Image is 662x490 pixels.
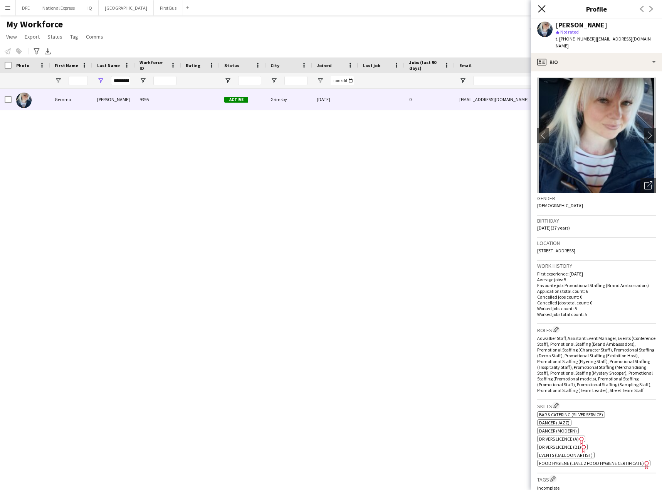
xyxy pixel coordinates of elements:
[537,217,656,224] h3: Birthday
[83,32,106,42] a: Comms
[537,294,656,300] p: Cancelled jobs count: 0
[97,63,120,68] span: Last Name
[43,47,52,56] app-action-btn: Export XLSX
[238,76,261,85] input: Status Filter Input
[531,4,662,14] h3: Profile
[16,63,29,68] span: Photo
[537,282,656,288] p: Favourite job: Promotional Staffing (Brand Ambassadors)
[32,47,41,56] app-action-btn: Advanced filters
[16,93,32,108] img: Gemma Owen-Kendall
[537,262,656,269] h3: Work history
[537,311,656,317] p: Worked jobs total count: 5
[69,76,88,85] input: First Name Filter Input
[6,19,63,30] span: My Workforce
[539,444,581,450] span: Drivers Licence (B1)
[537,195,656,202] h3: Gender
[36,0,81,15] button: National Express
[537,225,570,231] span: [DATE] (37 years)
[405,89,455,110] div: 0
[537,326,656,334] h3: Roles
[537,248,575,253] span: [STREET_ADDRESS]
[153,76,176,85] input: Workforce ID Filter Input
[81,0,99,15] button: IQ
[22,32,43,42] a: Export
[537,300,656,306] p: Cancelled jobs total count: 0
[224,97,248,103] span: Active
[284,76,307,85] input: City Filter Input
[539,420,570,426] span: Dancer (Jazz)
[363,63,380,68] span: Last job
[531,53,662,71] div: Bio
[537,240,656,247] h3: Location
[556,36,653,49] span: | [EMAIL_ADDRESS][DOMAIN_NAME]
[537,203,583,208] span: [DEMOGRAPHIC_DATA]
[47,33,62,40] span: Status
[50,89,92,110] div: Gemma
[97,77,104,84] button: Open Filter Menu
[25,33,40,40] span: Export
[3,32,20,42] a: View
[44,32,66,42] a: Status
[539,460,644,466] span: Food Hygiene (Level 2 Food Hygiene Certificate)
[539,412,603,417] span: Bar & Catering (Silver service)
[224,63,239,68] span: Status
[640,178,656,193] div: Open photos pop-in
[92,89,135,110] div: [PERSON_NAME]
[537,288,656,294] p: Applications total count: 6
[556,36,596,42] span: t. [PHONE_NUMBER]
[67,32,81,42] a: Tag
[271,63,279,68] span: City
[99,0,154,15] button: [GEOGRAPHIC_DATA]
[6,33,17,40] span: View
[459,77,466,84] button: Open Filter Menu
[537,306,656,311] p: Worked jobs count: 5
[271,77,277,84] button: Open Filter Menu
[537,271,656,277] p: First experience: [DATE]
[537,335,655,393] span: Adwalker Staff, Assistant Event Manager, Events (Conference Staff), Promotional Staffing (Brand A...
[455,89,609,110] div: [EMAIL_ADDRESS][DOMAIN_NAME]
[135,89,181,110] div: 9395
[331,76,354,85] input: Joined Filter Input
[459,63,472,68] span: Email
[224,77,231,84] button: Open Filter Menu
[70,33,78,40] span: Tag
[139,77,146,84] button: Open Filter Menu
[539,428,577,434] span: Dancer (Modern)
[537,475,656,483] h3: Tags
[266,89,312,110] div: Grimsby
[539,452,593,458] span: Events (Balloon Artist)
[317,63,332,68] span: Joined
[111,76,130,85] input: Last Name Filter Input
[55,77,62,84] button: Open Filter Menu
[539,436,579,442] span: Drivers Licence (A)
[55,63,78,68] span: First Name
[86,33,103,40] span: Comms
[186,63,200,68] span: Rating
[139,59,167,71] span: Workforce ID
[560,29,579,35] span: Not rated
[16,0,36,15] button: DFE
[537,78,656,193] img: Crew avatar or photo
[154,0,183,15] button: First Bus
[317,77,324,84] button: Open Filter Menu
[312,89,358,110] div: [DATE]
[537,402,656,410] h3: Skills
[537,277,656,282] p: Average jobs: 5
[473,76,604,85] input: Email Filter Input
[409,59,441,71] span: Jobs (last 90 days)
[556,22,607,29] div: [PERSON_NAME]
